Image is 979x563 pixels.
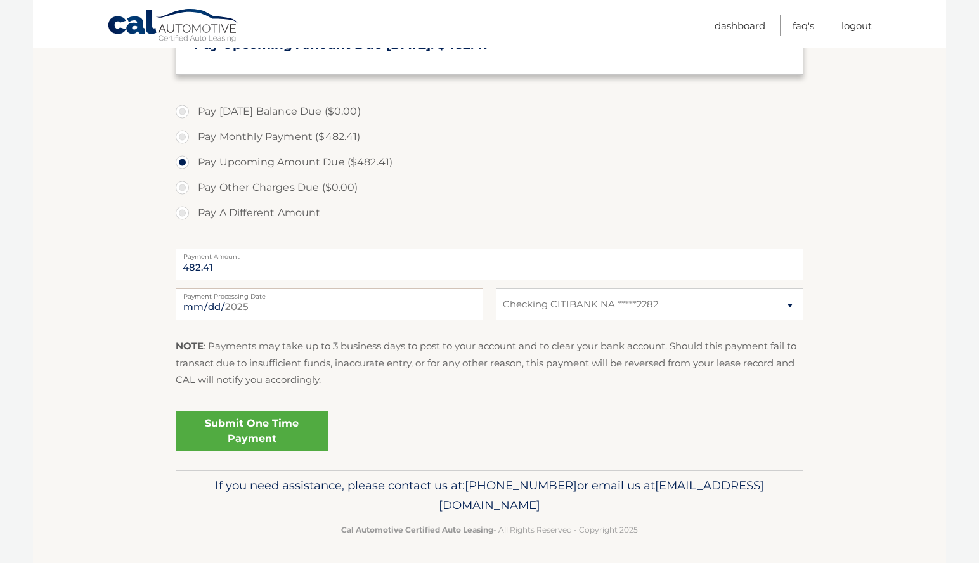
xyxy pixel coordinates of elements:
[176,411,328,451] a: Submit One Time Payment
[176,249,803,280] input: Payment Amount
[341,525,493,534] strong: Cal Automotive Certified Auto Leasing
[176,249,803,259] label: Payment Amount
[176,338,803,388] p: : Payments may take up to 3 business days to post to your account and to clear your bank account....
[176,150,803,175] label: Pay Upcoming Amount Due ($482.41)
[176,340,204,352] strong: NOTE
[176,124,803,150] label: Pay Monthly Payment ($482.41)
[184,476,795,516] p: If you need assistance, please contact us at: or email us at
[176,200,803,226] label: Pay A Different Amount
[793,15,814,36] a: FAQ's
[841,15,872,36] a: Logout
[184,523,795,536] p: - All Rights Reserved - Copyright 2025
[176,288,483,299] label: Payment Processing Date
[465,478,577,493] span: [PHONE_NUMBER]
[715,15,765,36] a: Dashboard
[176,99,803,124] label: Pay [DATE] Balance Due ($0.00)
[176,288,483,320] input: Payment Date
[176,175,803,200] label: Pay Other Charges Due ($0.00)
[107,8,240,45] a: Cal Automotive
